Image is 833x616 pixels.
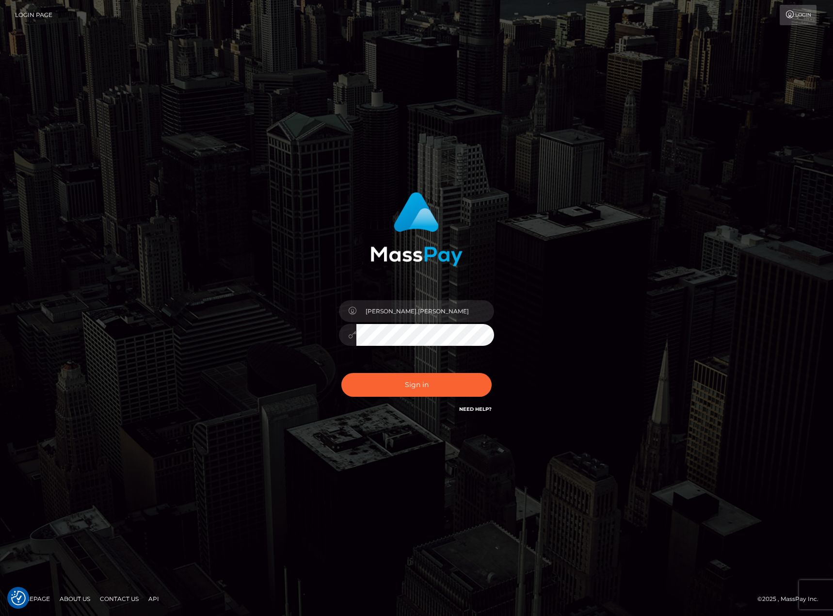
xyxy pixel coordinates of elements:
[11,591,26,605] img: Revisit consent button
[356,300,494,322] input: Username...
[780,5,817,25] a: Login
[144,591,163,606] a: API
[757,594,826,604] div: © 2025 , MassPay Inc.
[56,591,94,606] a: About Us
[341,373,492,397] button: Sign in
[15,5,52,25] a: Login Page
[370,192,463,266] img: MassPay Login
[459,406,492,412] a: Need Help?
[96,591,143,606] a: Contact Us
[11,591,26,605] button: Consent Preferences
[11,591,54,606] a: Homepage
